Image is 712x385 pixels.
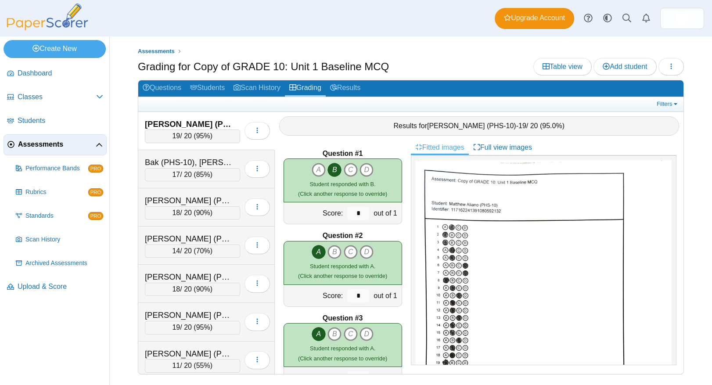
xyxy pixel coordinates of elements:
[675,11,689,25] img: ps.aVEBcgCxQUDAswXp
[145,245,240,258] div: / 20 ( )
[229,80,285,97] a: Scan History
[327,327,342,341] i: B
[196,132,210,140] span: 95%
[136,46,177,57] a: Assessments
[4,277,107,298] a: Upload & Score
[18,92,96,102] span: Classes
[344,327,358,341] i: C
[326,80,365,97] a: Results
[145,206,240,219] div: / 20 ( )
[25,164,88,173] span: Performance Bands
[25,235,103,244] span: Scan History
[25,212,88,220] span: Standards
[138,48,175,54] span: Assessments
[298,181,387,197] small: (Click another response to override)
[12,253,107,274] a: Archived Assessments
[4,40,106,58] a: Create New
[18,140,96,149] span: Assessments
[427,122,516,130] span: [PERSON_NAME] (PHS-10)
[145,130,240,143] div: / 20 ( )
[654,100,681,108] a: Filters
[4,63,107,84] a: Dashboard
[360,245,374,259] i: D
[172,362,180,369] span: 11
[18,116,103,126] span: Students
[371,285,401,306] div: out of 1
[312,327,326,341] i: A
[25,259,103,268] span: Archived Assessments
[344,163,358,177] i: C
[636,9,656,28] a: Alerts
[495,8,574,29] a: Upgrade Account
[172,209,180,216] span: 18
[675,11,689,25] span: Kevin Levesque
[196,362,210,369] span: 55%
[310,345,375,352] span: Student responded with A.
[327,163,342,177] i: B
[469,140,536,155] a: Full view images
[12,158,107,179] a: Performance Bands PRO
[279,116,680,136] div: Results for - / 20 ( )
[593,58,656,76] a: Add student
[196,324,210,331] span: 95%
[172,132,180,140] span: 19
[310,181,376,187] span: Student responded with B.
[138,59,389,74] h1: Grading for Copy of GRADE 10: Unit 1 Baseline MCQ
[18,68,103,78] span: Dashboard
[543,63,583,70] span: Table view
[145,271,233,283] div: [PERSON_NAME] (PHS-10), [GEOGRAPHIC_DATA]
[145,309,233,321] div: [PERSON_NAME] (PHS-10), [GEOGRAPHIC_DATA]
[312,245,326,259] i: A
[323,313,363,323] b: Question #3
[312,163,326,177] i: A
[145,321,240,334] div: / 20 ( )
[4,24,91,32] a: PaperScorer
[4,4,91,30] img: PaperScorer
[371,202,401,224] div: out of 1
[284,202,345,224] div: Score:
[145,195,233,206] div: [PERSON_NAME] (PHS-10), [GEOGRAPHIC_DATA]
[88,212,103,220] span: PRO
[12,205,107,227] a: Standards PRO
[88,188,103,196] span: PRO
[196,247,210,255] span: 70%
[172,171,180,178] span: 17
[327,245,342,259] i: B
[145,157,233,168] div: Bak (PHS-10), [PERSON_NAME]
[25,188,88,197] span: Rubrics
[298,345,387,361] small: (Click another response to override)
[196,171,210,178] span: 85%
[603,63,647,70] span: Add student
[4,111,107,132] a: Students
[12,229,107,250] a: Scan History
[518,122,526,130] span: 19
[4,134,107,155] a: Assessments
[186,80,229,97] a: Students
[344,245,358,259] i: C
[310,263,375,270] span: Student responded with A.
[285,80,326,97] a: Grading
[360,327,374,341] i: D
[298,263,387,279] small: (Click another response to override)
[196,285,210,293] span: 90%
[360,163,374,177] i: D
[88,165,103,173] span: PRO
[284,285,345,306] div: Score:
[145,283,240,296] div: / 20 ( )
[660,8,704,29] a: ps.aVEBcgCxQUDAswXp
[533,58,592,76] a: Table view
[504,13,565,23] span: Upgrade Account
[145,233,233,245] div: [PERSON_NAME] (PHS-10), [PERSON_NAME]
[323,231,363,241] b: Question #2
[145,359,240,372] div: / 20 ( )
[172,324,180,331] span: 19
[172,247,180,255] span: 14
[145,168,240,181] div: / 20 ( )
[196,209,210,216] span: 90%
[411,140,469,155] a: Fitted images
[138,80,186,97] a: Questions
[4,87,107,108] a: Classes
[12,182,107,203] a: Rubrics PRO
[145,119,233,130] div: [PERSON_NAME] (PHS-10), [PERSON_NAME]
[323,149,363,158] b: Question #1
